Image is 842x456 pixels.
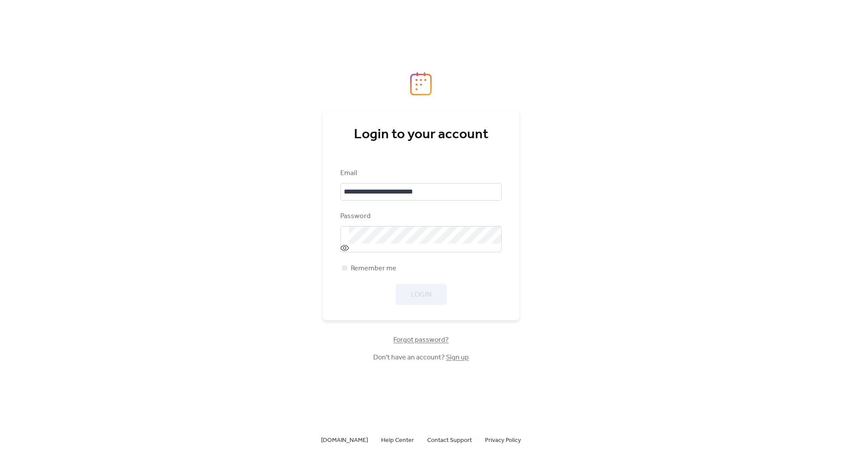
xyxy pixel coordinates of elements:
[340,168,500,179] div: Email
[381,434,414,445] a: Help Center
[427,435,472,446] span: Contact Support
[321,435,368,446] span: [DOMAIN_NAME]
[351,263,396,274] span: Remember me
[410,72,432,96] img: logo
[427,434,472,445] a: Contact Support
[340,211,500,222] div: Password
[340,126,502,144] div: Login to your account
[321,434,368,445] a: [DOMAIN_NAME]
[393,338,449,342] a: Forgot password?
[446,351,469,364] a: Sign up
[485,435,521,446] span: Privacy Policy
[381,435,414,446] span: Help Center
[485,434,521,445] a: Privacy Policy
[373,352,469,363] span: Don't have an account?
[393,335,449,345] span: Forgot password?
